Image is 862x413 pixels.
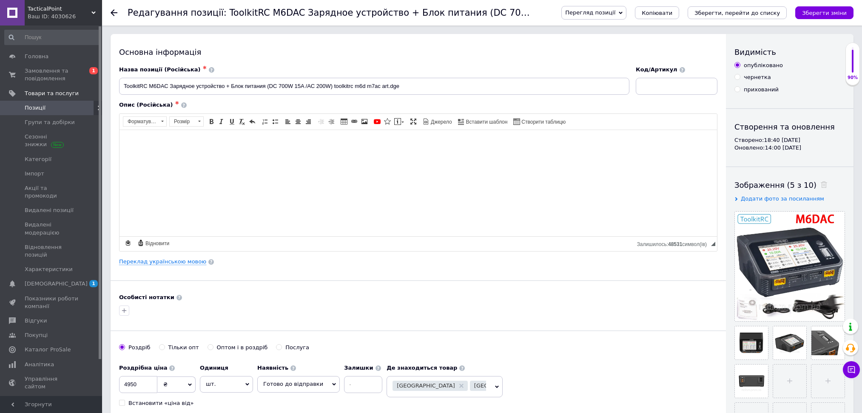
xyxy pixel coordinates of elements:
span: ✱ [175,100,179,106]
span: [GEOGRAPHIC_DATA] [397,383,455,388]
b: Де знаходиться товар [387,365,457,371]
span: Замовлення та повідомлення [25,67,79,82]
span: Видалені модерацією [25,221,79,236]
span: Розмір [170,117,195,126]
div: 90% [846,75,859,81]
b: Одиниця [200,365,228,371]
a: Повернути (Ctrl+Z) [248,117,257,126]
iframe: Редактор, C29D2EE0-B4B5-484B-9B3F-52F3A21F3BFC [119,130,717,236]
span: Створити таблицю [520,119,566,126]
span: Характеристики [25,266,73,273]
span: Категорії [25,156,51,163]
span: Вставити шаблон [465,119,508,126]
span: Відновити [144,240,169,247]
a: Зробити резервну копію зараз [123,238,133,248]
a: Форматування [123,116,167,127]
a: По центру [293,117,303,126]
a: Переклад українською мовою [119,258,206,265]
a: Вставити/Редагувати посилання (Ctrl+L) [350,117,359,126]
div: Роздріб [128,344,151,351]
input: - [344,376,382,393]
a: По лівому краю [283,117,293,126]
span: Аналітика [25,361,54,368]
a: По правому краю [304,117,313,126]
button: Чат з покупцем [843,361,860,378]
a: Вставити шаблон [457,117,509,126]
a: Максимізувати [409,117,418,126]
div: опубліковано [744,62,783,69]
a: Підкреслений (Ctrl+U) [227,117,236,126]
button: Зберегти, перейти до списку [688,6,787,19]
span: Видалені позиції [25,206,74,214]
a: Видалити форматування [237,117,247,126]
span: Потягніть для зміни розмірів [711,242,715,246]
a: Вставити/видалити нумерований список [260,117,270,126]
a: Курсив (Ctrl+I) [217,117,226,126]
div: 90% Якість заповнення [845,42,860,85]
span: Перегляд позиції [565,9,615,16]
input: Наприклад, H&M жіноча сукня зелена 38 розмір вечірня максі з блискітками [119,78,629,95]
a: Створити таблицю [512,117,567,126]
b: Наявність [257,365,288,371]
b: Особисті нотатки [119,294,174,300]
span: Імпорт [25,170,44,178]
a: Розмір [169,116,204,127]
a: Додати відео з YouTube [373,117,382,126]
a: Вставити повідомлення [393,117,405,126]
div: Створено: 18:40 [DATE] [734,136,845,144]
span: Показники роботи компанії [25,295,79,310]
b: Роздрібна ціна [119,365,167,371]
span: TacticalPoint [28,5,91,13]
span: Позиції [25,104,46,112]
b: Залишки [344,365,373,371]
span: Назва позиції (Російська) [119,66,201,73]
span: Групи та добірки [25,119,75,126]
div: Кiлькiсть символiв [637,239,711,247]
span: Готово до відправки [263,381,323,387]
a: Вставити іконку [383,117,392,126]
span: Товари та послуги [25,90,79,97]
input: 0 [119,376,157,393]
span: Акції та промокоди [25,184,79,200]
a: Збільшити відступ [327,117,336,126]
div: Оптом і в роздріб [217,344,268,351]
span: Код/Артикул [636,66,677,73]
h1: Редагування позиції: ToolkitRC M6DAC Зарядное устройство + Блок питания (DC 700W 15A /AC 200W) to... [128,8,731,18]
div: прихований [744,86,779,93]
span: Відгуки [25,317,47,325]
i: Зберегти зміни [802,10,847,16]
button: Зберегти зміни [795,6,853,19]
span: Джерело [430,119,452,126]
div: Послуга [285,344,309,351]
a: Зображення [360,117,369,126]
div: Тільки опт [168,344,199,351]
span: Опис (Російська) [119,102,173,108]
span: 1 [89,280,98,287]
div: Повернутися назад [111,9,117,16]
a: Джерело [421,117,453,126]
div: Створення та оновлення [734,122,845,132]
a: Вставити/видалити маркований список [270,117,280,126]
span: [DEMOGRAPHIC_DATA] [25,280,88,288]
span: Додати фото за посиланням [741,195,824,202]
span: Сезонні знижки [25,133,79,148]
div: Оновлено: 14:00 [DATE] [734,144,845,152]
a: Зменшити відступ [316,117,326,126]
a: Жирний (Ctrl+B) [207,117,216,126]
span: [GEOGRAPHIC_DATA] [474,383,532,388]
i: Зберегти, перейти до списку [694,10,780,16]
div: Встановити «ціна від» [128,399,194,407]
div: Основна інформація [119,47,717,57]
button: Копіювати [635,6,679,19]
div: чернетка [744,74,771,81]
span: Головна [25,53,48,60]
span: Копіювати [642,10,672,16]
span: ✱ [203,65,207,71]
input: Пошук [4,30,100,45]
span: шт. [200,376,253,392]
span: Відновлення позицій [25,243,79,259]
div: Ваш ID: 4030626 [28,13,102,20]
span: 1 [89,67,98,74]
span: ₴ [163,381,168,388]
a: Відновити [136,238,171,248]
